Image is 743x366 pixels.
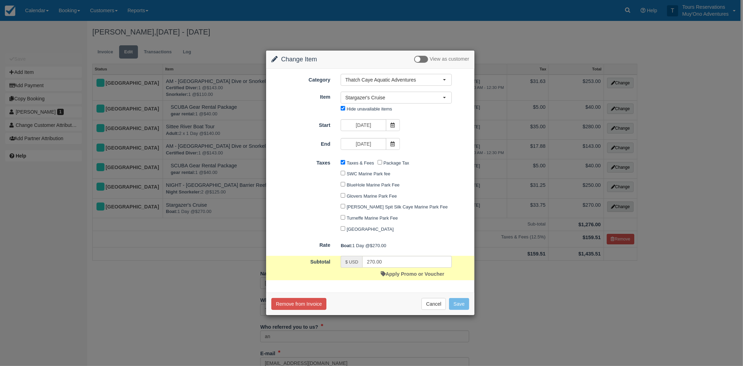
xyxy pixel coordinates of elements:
label: Item [266,91,335,101]
label: BlueHole Marine Park Fee [347,182,400,188]
button: Save [449,298,469,310]
a: Apply Promo or Voucher [381,271,444,277]
span: View as customer [430,56,469,62]
label: Taxes & Fees [347,160,374,166]
label: Package Tax [384,160,409,166]
label: Rate [266,239,335,249]
label: Subtotal [266,256,335,266]
label: End [266,138,335,148]
label: Category [266,74,335,84]
label: Turneffe Marine Park Fee [347,215,398,221]
span: Thatch Caye Aquatic Adventures [345,76,443,83]
span: Stargazer's Cruise [345,94,443,101]
label: [GEOGRAPHIC_DATA] [347,227,394,232]
label: Glovers Marine Park Fee [347,193,397,199]
label: SWC Marine Park fee [347,171,390,176]
strong: Boat [341,243,352,248]
label: Start [266,119,335,129]
button: Stargazer's Cruise [341,92,452,104]
span: $270.00 [370,243,386,248]
button: Thatch Caye Aquatic Adventures [341,74,452,86]
div: 1 Day @ [335,240,474,251]
button: Cancel [421,298,446,310]
label: Taxes [266,157,335,167]
label: Hide unavailable items [347,106,392,112]
label: [PERSON_NAME] Spit Silk Caye Marine Park Fee [347,204,448,209]
small: $ USD [345,260,358,265]
span: Change Item [281,56,317,63]
button: Remove from Invoice [271,298,326,310]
